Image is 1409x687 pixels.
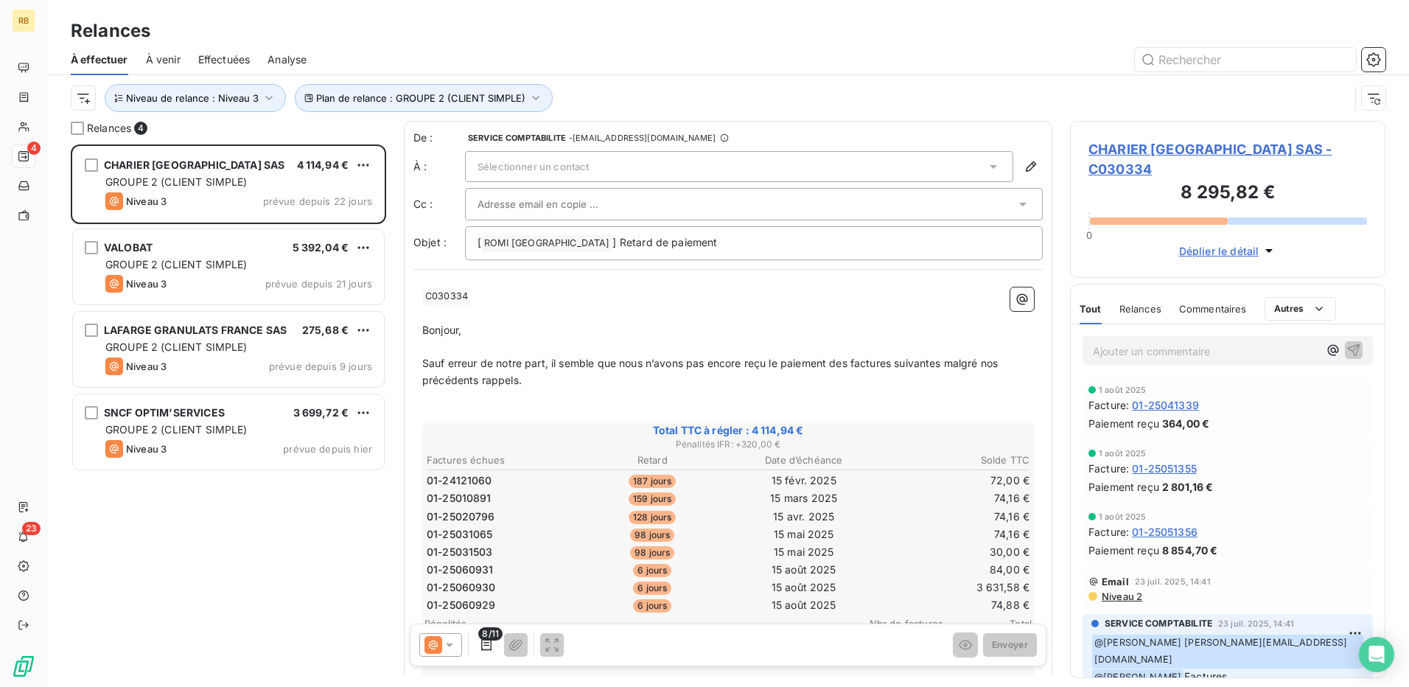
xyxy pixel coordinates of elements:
span: 0 [1086,229,1092,241]
th: Solde TTC [881,453,1031,468]
span: 4 114,94 € [297,158,349,171]
div: Open Intercom Messenger [1359,637,1394,672]
span: SNCF OPTIM'SERVICES [104,406,225,419]
span: Relances [87,121,131,136]
span: 01-25031065 [427,527,493,542]
span: @ [PERSON_NAME] [PERSON_NAME][EMAIL_ADDRESS][DOMAIN_NAME] [1092,635,1363,669]
span: 1 août 2025 [1099,512,1147,521]
span: 1 août 2025 [1099,386,1147,394]
input: Adresse email en copie ... [478,193,636,215]
span: Paiement reçu [1088,543,1159,558]
span: - [EMAIL_ADDRESS][DOMAIN_NAME] [569,133,716,142]
td: 74,16 € [881,490,1031,506]
td: 15 mars 2025 [729,490,879,506]
span: GROUPE 2 (CLIENT SIMPLE) [105,423,248,436]
span: À effectuer [71,52,128,67]
span: Pénalités [424,618,855,630]
label: Cc : [413,197,465,212]
span: 98 jours [630,546,674,559]
span: Sauf erreur de notre part, il semble que nous n’avons pas encore reçu le paiement des factures su... [422,357,1001,386]
span: 1 août 2025 [1099,449,1147,458]
span: Sélectionner un contact [478,161,589,172]
span: ] Retard de paiement [612,236,717,248]
span: LAFARGE GRANULATS FRANCE SAS [104,324,287,336]
span: 6 jours [633,582,671,595]
td: 15 août 2025 [729,562,879,578]
span: Effectuées [198,52,251,67]
h3: 8 295,82 € [1088,179,1367,209]
td: 74,16 € [881,509,1031,525]
td: 15 août 2025 [729,597,879,613]
span: prévue depuis hier [283,443,372,455]
span: 5 392,04 € [293,241,349,254]
span: prévue depuis 9 jours [269,360,372,372]
img: Logo LeanPay [12,655,35,678]
span: 364,00 € [1162,416,1209,431]
span: 01-25051356 [1132,524,1198,540]
span: Facture : [1088,397,1129,413]
span: 6 jours [633,599,671,613]
span: 4 [27,142,41,155]
span: Niveau 3 [126,443,167,455]
span: ROMI [GEOGRAPHIC_DATA] [482,235,612,252]
div: grid [71,144,386,687]
div: RB [12,9,35,32]
span: Total TTC à régler : 4 114,94 € [424,423,1032,438]
span: [ [478,236,481,248]
td: 15 avr. 2025 [729,509,879,525]
span: prévue depuis 22 jours [263,195,372,207]
span: prévue depuis 21 jours [265,278,372,290]
span: Déplier le détail [1179,243,1259,259]
td: 15 août 2025 [729,579,879,596]
span: À venir [146,52,181,67]
button: Plan de relance : GROUPE 2 (CLIENT SIMPLE) [295,84,553,112]
th: Retard [578,453,728,468]
span: 8/11 [478,627,503,641]
td: 15 févr. 2025 [729,472,879,489]
span: Plan de relance : GROUPE 2 (CLIENT SIMPLE) [316,92,525,104]
span: Niveau 2 [1100,590,1142,602]
span: De : [413,130,465,145]
span: Relances [1119,303,1161,315]
span: Total [943,618,1032,630]
span: 6 jours [633,564,671,577]
span: CHARIER [GEOGRAPHIC_DATA] SAS [104,158,284,171]
span: GROUPE 2 (CLIENT SIMPLE) [105,258,248,271]
td: 74,88 € [881,597,1031,613]
span: 01-25060929 [427,598,496,613]
span: 23 juil. 2025, 14:41 [1218,619,1294,628]
span: Facture : [1088,524,1129,540]
span: Niveau 3 [126,195,167,207]
button: Niveau de relance : Niveau 3 [105,84,286,112]
span: SERVICE COMPTABILITE [1105,617,1212,630]
span: 23 juil. 2025, 14:41 [1135,577,1211,586]
span: Email [1102,576,1129,587]
span: VALOBAT [104,241,153,254]
span: C030334 [423,288,470,305]
span: 2 801,16 € [1162,479,1214,495]
input: Rechercher [1135,48,1356,72]
button: Envoyer [983,633,1037,657]
span: Tout [1080,303,1102,315]
td: 3 631,58 € [881,579,1031,596]
span: 159 jours [629,492,676,506]
span: CHARIER [GEOGRAPHIC_DATA] SAS - C030334 [1088,139,1367,179]
span: 128 jours [629,511,676,524]
h3: Relances [71,18,150,44]
td: 72,00 € [881,472,1031,489]
span: Niveau 3 [126,360,167,372]
button: Déplier le détail [1175,243,1282,259]
label: À : [413,159,465,174]
td: 30,00 € [881,544,1031,560]
span: Paiement reçu [1088,479,1159,495]
span: @ [PERSON_NAME] [1092,669,1184,686]
span: 23 [22,522,41,535]
span: Paiement reçu [1088,416,1159,431]
td: 15 mai 2025 [729,526,879,543]
a: 4 [12,144,35,168]
span: 8 854,70 € [1162,543,1218,558]
span: Objet : [413,236,447,248]
span: Niveau 3 [126,278,167,290]
span: 01-25020796 [427,509,495,524]
span: GROUPE 2 (CLIENT SIMPLE) [105,175,248,188]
